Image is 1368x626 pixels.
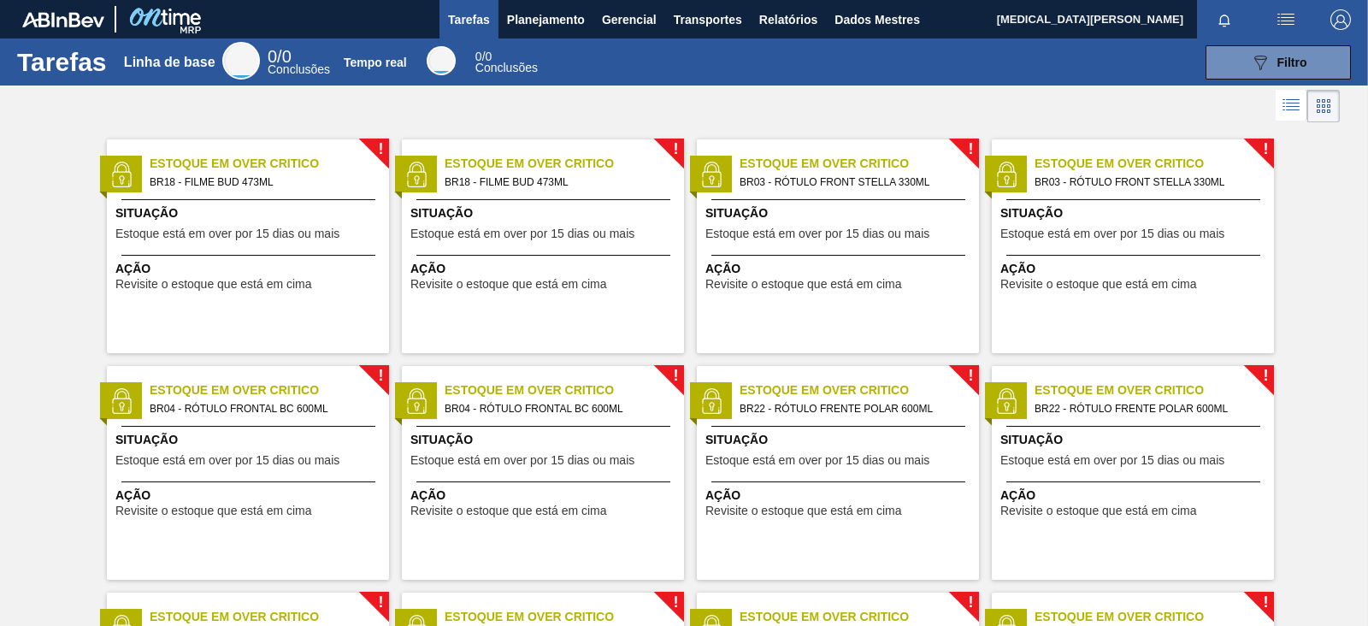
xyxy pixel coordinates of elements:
[445,610,614,623] font: Estoque em Over Critico
[268,50,330,75] div: Linha de base
[740,399,965,418] span: BR22 - RÓTULO FRENTE POLAR 600ML
[410,488,445,502] font: Ação
[115,227,339,240] font: Estoque está em over por 15 dias ou mais
[1035,173,1260,192] span: BR03 - RÓTULO FRONT STELLA 330ML
[705,488,740,502] font: Ação
[740,173,965,192] span: BR03 - RÓTULO FRONT STELLA 330ML
[740,156,909,170] font: Estoque em Over Critico
[109,162,134,187] img: status
[705,453,929,467] font: Estoque está em over por 15 dias ou mais
[705,277,902,291] font: Revisite o estoque que está em cima
[1000,227,1224,240] font: Estoque está em over por 15 dias ou mais
[1035,399,1260,418] span: BR22 - RÓTULO FRENTE POLAR 600ML
[410,227,634,240] font: Estoque está em over por 15 dias ou mais
[268,47,277,66] font: 0
[378,367,383,384] font: !
[445,173,670,192] span: BR18 - FILME BUD 473ML
[410,504,607,517] font: Revisite o estoque que está em cima
[740,610,909,623] font: Estoque em Over Critico
[410,204,680,222] span: Situação
[740,403,933,415] font: BR22 - RÓTULO FRENTE POLAR 600ML
[150,383,319,397] font: Estoque em Over Critico
[482,50,486,63] font: /
[997,13,1183,26] font: [MEDICAL_DATA][PERSON_NAME]
[740,155,979,173] span: Estoque em Over Critico
[150,608,389,626] span: Estoque em Over Critico
[507,13,585,27] font: Planejamento
[410,453,634,467] font: Estoque está em over por 15 dias ou mais
[404,162,429,187] img: status
[1197,8,1252,32] button: Notificações
[705,227,929,240] span: Estoque está em over por 15 dias ou mais
[705,431,975,449] span: Situação
[602,13,657,27] font: Gerencial
[1000,453,1224,467] font: Estoque está em over por 15 dias ou mais
[705,504,902,517] font: Revisite o estoque que está em cima
[150,155,389,173] span: Estoque em Over Critico
[1000,504,1197,517] font: Revisite o estoque que está em cima
[1035,176,1225,188] font: BR03 - RÓTULO FRONT STELLA 330ML
[378,140,383,157] font: !
[427,46,456,75] div: Tempo real
[673,594,678,611] font: !
[445,608,684,626] span: Estoque em Over Critico
[1263,140,1268,157] font: !
[1307,90,1340,122] div: Visão em Cards
[1000,433,1063,446] font: Situação
[115,453,339,467] font: Estoque está em over por 15 dias ou mais
[150,176,274,188] font: BR18 - FILME BUD 473ML
[740,608,979,626] span: Estoque em Over Critico
[740,176,930,188] font: BR03 - RÓTULO FRONT STELLA 330ML
[475,61,538,74] font: Conclusões
[282,47,292,66] font: 0
[115,504,312,517] font: Revisite o estoque que está em cima
[115,204,385,222] span: Situação
[1000,454,1224,467] span: Estoque está em over por 15 dias ou mais
[759,13,817,27] font: Relatórios
[410,431,680,449] span: Situação
[150,399,375,418] span: BR04 - RÓTULO FRONTAL BC 600ML
[1330,9,1351,30] img: Sair
[994,162,1019,187] img: status
[705,454,929,467] span: Estoque está em over por 15 dias ou mais
[378,594,383,611] font: !
[344,56,407,69] font: Tempo real
[410,454,634,467] span: Estoque está em over por 15 dias ou mais
[1276,90,1307,122] div: Visão em Lista
[705,206,768,220] font: Situação
[445,383,614,397] font: Estoque em Over Critico
[150,381,389,399] span: Estoque em Over Critico
[115,488,150,502] font: Ação
[705,433,768,446] font: Situação
[445,176,569,188] font: BR18 - FILME BUD 473ML
[1000,277,1197,291] font: Revisite o estoque que está em cima
[1000,204,1270,222] span: Situação
[222,42,260,80] div: Linha de base
[445,156,614,170] font: Estoque em Over Critico
[1035,156,1204,170] font: Estoque em Over Critico
[115,431,385,449] span: Situação
[1035,608,1274,626] span: Estoque em Over Critico
[150,156,319,170] font: Estoque em Over Critico
[150,610,319,623] font: Estoque em Over Critico
[1035,381,1274,399] span: Estoque em Over Critico
[834,13,920,27] font: Dados Mestres
[699,388,724,414] img: status
[1276,9,1296,30] img: ações do usuário
[740,383,909,397] font: Estoque em Over Critico
[150,403,328,415] font: BR04 - RÓTULO FRONTAL BC 600ML
[673,367,678,384] font: !
[1035,610,1204,623] font: Estoque em Over Critico
[124,55,215,69] font: Linha de base
[410,277,607,291] font: Revisite o estoque que está em cima
[445,403,623,415] font: BR04 - RÓTULO FRONTAL BC 600ML
[1206,45,1351,80] button: Filtro
[1263,367,1268,384] font: !
[968,594,973,611] font: !
[674,13,742,27] font: Transportes
[268,62,330,76] font: Conclusões
[22,12,104,27] img: TNhmsLtSVTkK8tSr43FrP2fwEKptu5GPRR3wAAAABJRU5ErkJggg==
